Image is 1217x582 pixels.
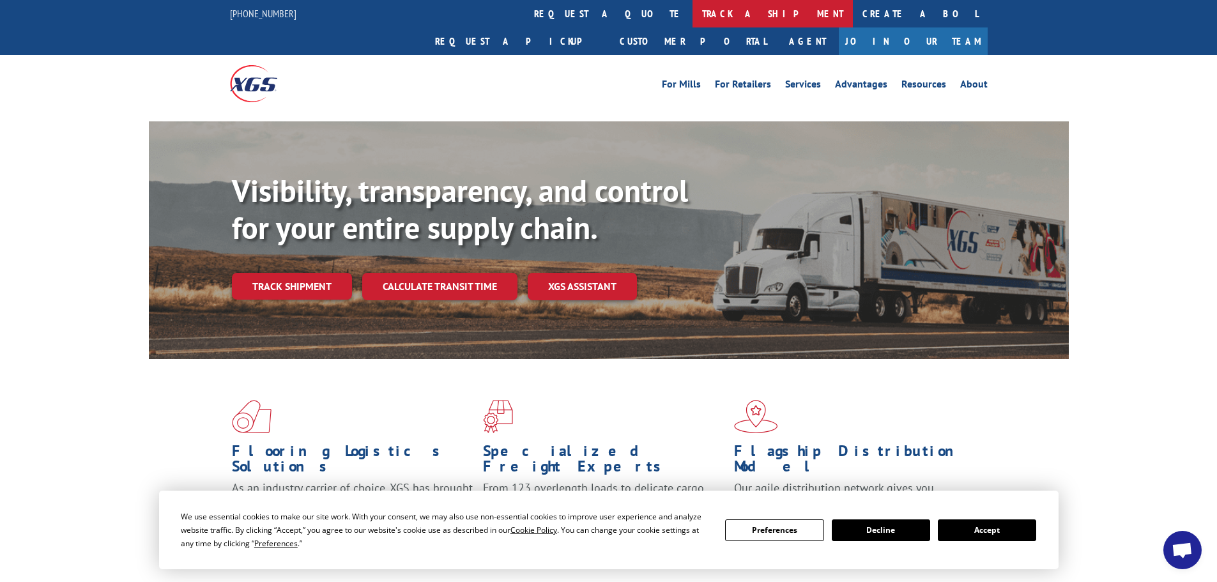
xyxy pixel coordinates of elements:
[715,79,771,93] a: For Retailers
[734,480,969,510] span: Our agile distribution network gives you nationwide inventory management on demand.
[528,273,637,300] a: XGS ASSISTANT
[181,510,710,550] div: We use essential cookies to make our site work. With your consent, we may also use non-essential ...
[734,400,778,433] img: xgs-icon-flagship-distribution-model-red
[610,27,776,55] a: Customer Portal
[832,519,930,541] button: Decline
[232,273,352,300] a: Track shipment
[232,400,272,433] img: xgs-icon-total-supply-chain-intelligence-red
[254,538,298,549] span: Preferences
[230,7,296,20] a: [PHONE_NUMBER]
[232,480,473,526] span: As an industry carrier of choice, XGS has brought innovation and dedication to flooring logistics...
[232,443,473,480] h1: Flooring Logistics Solutions
[1163,531,1202,569] a: Open chat
[510,525,557,535] span: Cookie Policy
[483,443,724,480] h1: Specialized Freight Experts
[483,400,513,433] img: xgs-icon-focused-on-flooring-red
[159,491,1059,569] div: Cookie Consent Prompt
[734,443,976,480] h1: Flagship Distribution Model
[938,519,1036,541] button: Accept
[725,519,823,541] button: Preferences
[776,27,839,55] a: Agent
[901,79,946,93] a: Resources
[362,273,517,300] a: Calculate transit time
[483,480,724,537] p: From 123 overlength loads to delicate cargo, our experienced staff knows the best way to move you...
[232,171,688,247] b: Visibility, transparency, and control for your entire supply chain.
[839,27,988,55] a: Join Our Team
[425,27,610,55] a: Request a pickup
[662,79,701,93] a: For Mills
[835,79,887,93] a: Advantages
[960,79,988,93] a: About
[785,79,821,93] a: Services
